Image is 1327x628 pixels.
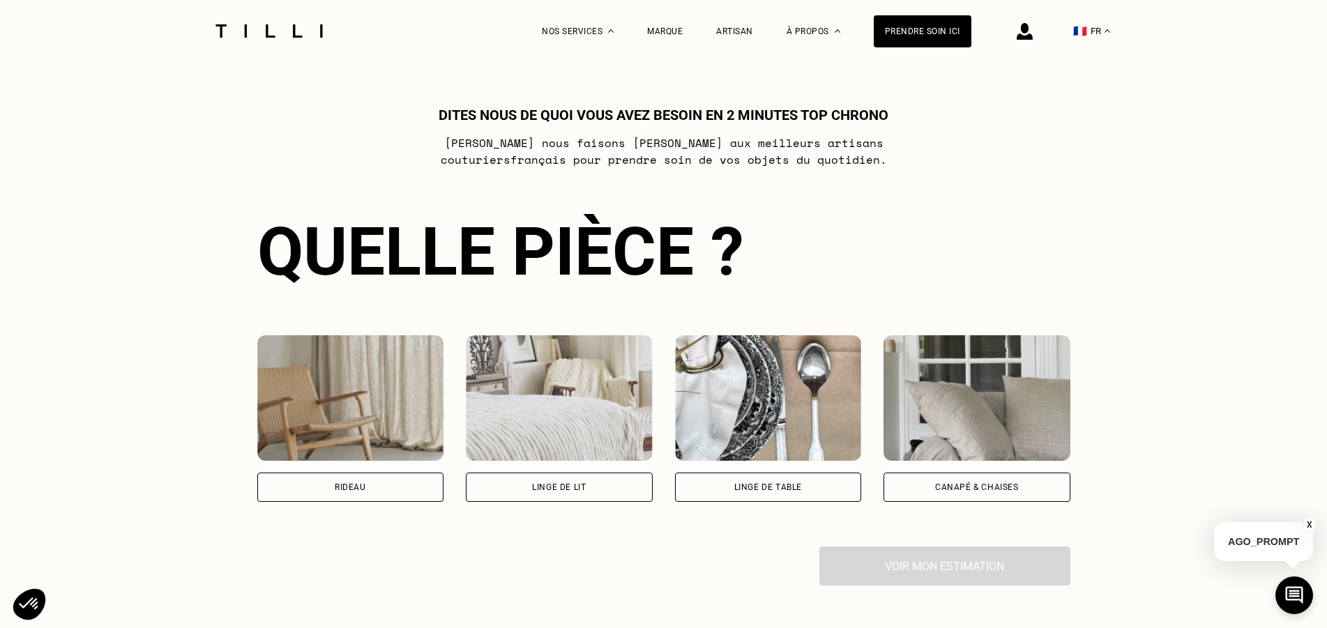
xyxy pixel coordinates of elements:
[466,335,653,461] img: Tilli retouche votre Linge de lit
[257,335,444,461] img: Tilli retouche votre Rideau
[835,29,840,33] img: Menu déroulant à propos
[387,135,940,168] p: [PERSON_NAME] nous faisons [PERSON_NAME] aux meilleurs artisans couturiers français pour prendre ...
[439,107,888,123] h1: Dites nous de quoi vous avez besoin en 2 minutes top chrono
[874,15,971,47] a: Prendre soin ici
[257,213,1070,291] div: Quelle pièce ?
[734,483,802,491] div: Linge de table
[1105,29,1110,33] img: menu déroulant
[335,483,366,491] div: Rideau
[1017,23,1033,40] img: icône connexion
[211,24,328,38] img: Logo du service de couturière Tilli
[884,335,1070,461] img: Tilli retouche votre Canapé & chaises
[1303,517,1317,533] button: X
[647,26,683,36] a: Marque
[608,29,614,33] img: Menu déroulant
[1073,24,1087,38] span: 🇫🇷
[1214,522,1313,561] p: AGO_PROMPT
[675,335,862,461] img: Tilli retouche votre Linge de table
[532,483,586,491] div: Linge de lit
[716,26,753,36] a: Artisan
[935,483,1019,491] div: Canapé & chaises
